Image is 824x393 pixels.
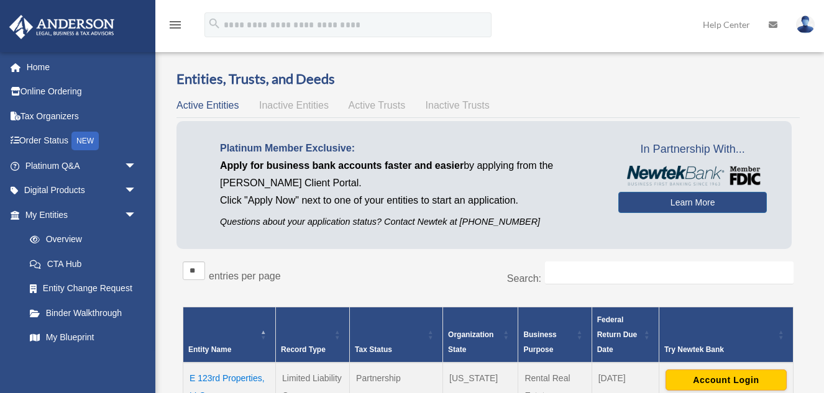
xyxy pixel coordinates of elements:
[523,330,556,354] span: Business Purpose
[618,192,767,213] a: Learn More
[597,315,638,354] span: Federal Return Due Date
[666,369,787,391] button: Account Login
[618,140,767,160] span: In Partnership With...
[209,271,281,281] label: entries per page
[9,79,155,104] a: Online Ordering
[124,178,149,204] span: arrow_drop_down
[276,307,350,363] th: Record Type: Activate to sort
[176,100,239,111] span: Active Entities
[659,307,793,363] th: Try Newtek Bank : Activate to sort
[168,22,183,32] a: menu
[220,140,600,157] p: Platinum Member Exclusive:
[9,104,155,129] a: Tax Organizers
[17,251,149,276] a: CTA Hub
[281,345,326,354] span: Record Type
[220,214,600,230] p: Questions about your application status? Contact Newtek at [PHONE_NUMBER]
[507,273,541,284] label: Search:
[6,15,118,39] img: Anderson Advisors Platinum Portal
[9,153,155,178] a: Platinum Q&Aarrow_drop_down
[9,55,155,79] a: Home
[259,100,329,111] span: Inactive Entities
[124,153,149,179] span: arrow_drop_down
[17,325,149,350] a: My Blueprint
[9,129,155,154] a: Order StatusNEW
[124,202,149,228] span: arrow_drop_down
[350,307,443,363] th: Tax Status: Activate to sort
[176,70,800,89] h3: Entities, Trusts, and Deeds
[17,227,143,252] a: Overview
[220,160,464,171] span: Apply for business bank accounts faster and easier
[17,350,149,374] a: Tax Due Dates
[443,307,518,363] th: Organization State: Activate to sort
[592,307,659,363] th: Federal Return Due Date: Activate to sort
[518,307,592,363] th: Business Purpose: Activate to sort
[17,276,149,301] a: Entity Change Request
[625,166,761,186] img: NewtekBankLogoSM.png
[17,300,149,325] a: Binder Walkthrough
[220,192,600,209] p: Click "Apply Now" next to one of your entities to start an application.
[208,17,221,30] i: search
[9,178,155,203] a: Digital Productsarrow_drop_down
[666,374,787,384] a: Account Login
[426,100,490,111] span: Inactive Trusts
[664,342,774,357] div: Try Newtek Bank
[349,100,406,111] span: Active Trusts
[355,345,392,354] span: Tax Status
[796,16,815,34] img: User Pic
[71,132,99,150] div: NEW
[9,202,149,227] a: My Entitiesarrow_drop_down
[168,17,183,32] i: menu
[448,330,493,354] span: Organization State
[183,307,276,363] th: Entity Name: Activate to invert sorting
[220,157,600,192] p: by applying from the [PERSON_NAME] Client Portal.
[188,345,231,354] span: Entity Name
